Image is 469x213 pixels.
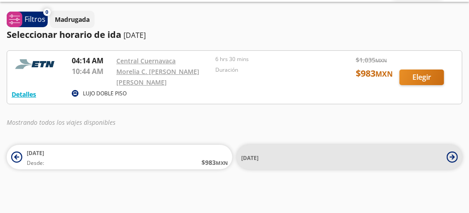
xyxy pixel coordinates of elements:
[7,145,232,169] button: [DATE]Desde:$983MXN
[7,28,121,41] p: Seleccionar horario de ida
[50,11,95,28] button: Madrugada
[216,160,228,166] small: MXN
[27,149,44,157] span: [DATE]
[7,12,48,27] button: 0Filtros
[123,30,146,41] p: [DATE]
[27,159,44,167] span: Desde:
[7,118,115,127] em: Mostrando todos los viajes disponibles
[46,8,49,16] span: 0
[12,90,36,99] button: Detalles
[83,90,127,98] p: LUJO DOBLE PISO
[241,154,259,162] span: [DATE]
[116,57,176,65] a: Central Cuernavaca
[25,14,45,25] p: Filtros
[237,145,462,169] button: [DATE]
[116,67,199,86] a: Morelia C. [PERSON_NAME] [PERSON_NAME]
[55,15,90,24] p: Madrugada
[202,158,228,167] span: $ 983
